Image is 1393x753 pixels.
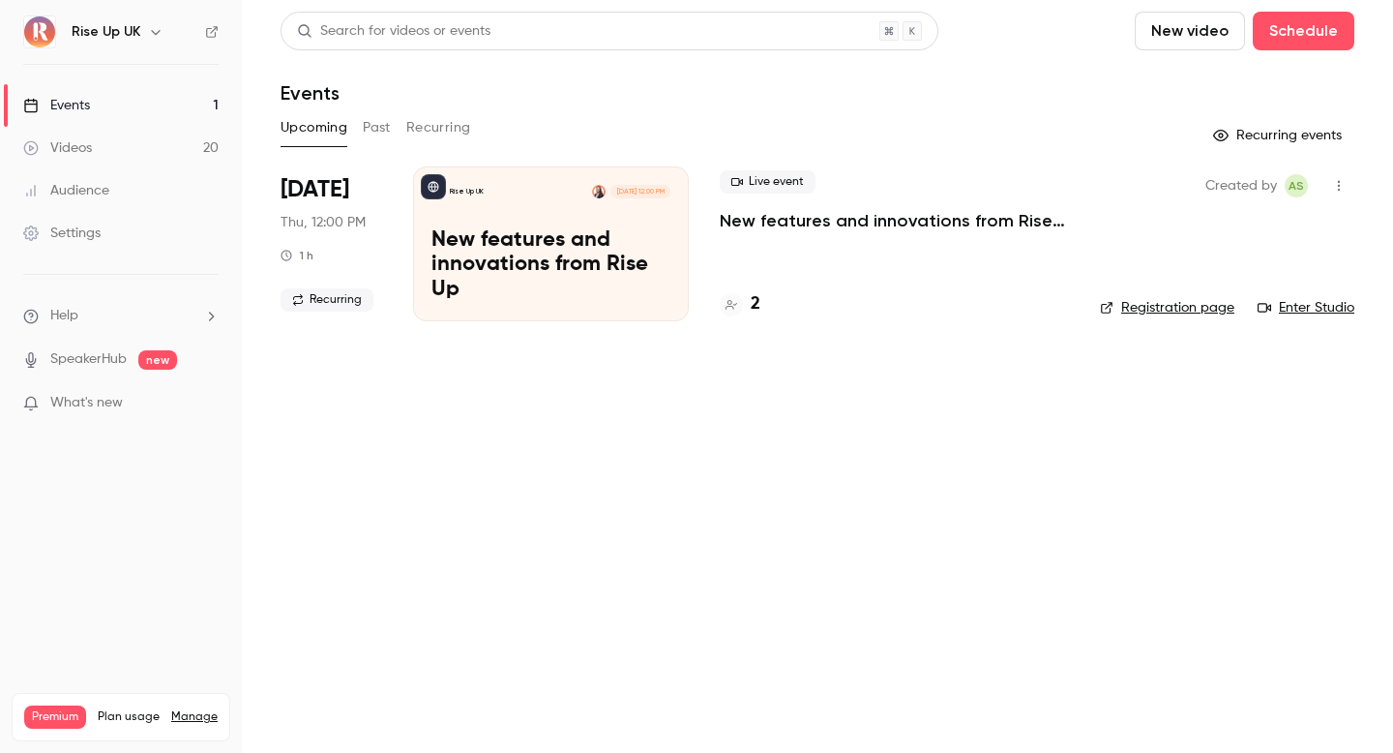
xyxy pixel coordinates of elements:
[592,185,606,198] img: Marie Verchere
[281,81,340,105] h1: Events
[431,228,670,303] p: New features and innovations from Rise Up
[413,166,689,321] a: New features and innovations from Rise UpRise Up UKMarie Verchere[DATE] 12:00 PMNew features and ...
[23,96,90,115] div: Events
[23,306,219,326] li: help-dropdown-opener
[23,224,101,243] div: Settings
[138,350,177,370] span: new
[195,395,219,412] iframe: Noticeable Trigger
[24,706,86,729] span: Premium
[50,349,127,370] a: SpeakerHub
[50,393,123,413] span: What's new
[1204,120,1354,151] button: Recurring events
[363,112,391,143] button: Past
[281,166,382,321] div: Sep 25 Thu, 11:00 AM (Europe/London)
[1135,12,1245,50] button: New video
[1258,298,1354,317] a: Enter Studio
[720,209,1069,232] a: New features and innovations from Rise Up
[281,288,373,312] span: Recurring
[297,21,490,42] div: Search for videos or events
[1205,174,1277,197] span: Created by
[1289,174,1304,197] span: AS
[281,112,347,143] button: Upcoming
[24,16,55,47] img: Rise Up UK
[281,248,313,263] div: 1 h
[450,187,484,196] p: Rise Up UK
[98,709,160,725] span: Plan usage
[1100,298,1234,317] a: Registration page
[72,22,140,42] h6: Rise Up UK
[751,291,760,317] h4: 2
[171,709,218,725] a: Manage
[1253,12,1354,50] button: Schedule
[281,213,366,232] span: Thu, 12:00 PM
[23,138,92,158] div: Videos
[23,181,109,200] div: Audience
[720,291,760,317] a: 2
[720,170,815,194] span: Live event
[50,306,78,326] span: Help
[1285,174,1308,197] span: Aliocha Segard
[406,112,471,143] button: Recurring
[281,174,349,205] span: [DATE]
[610,185,669,198] span: [DATE] 12:00 PM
